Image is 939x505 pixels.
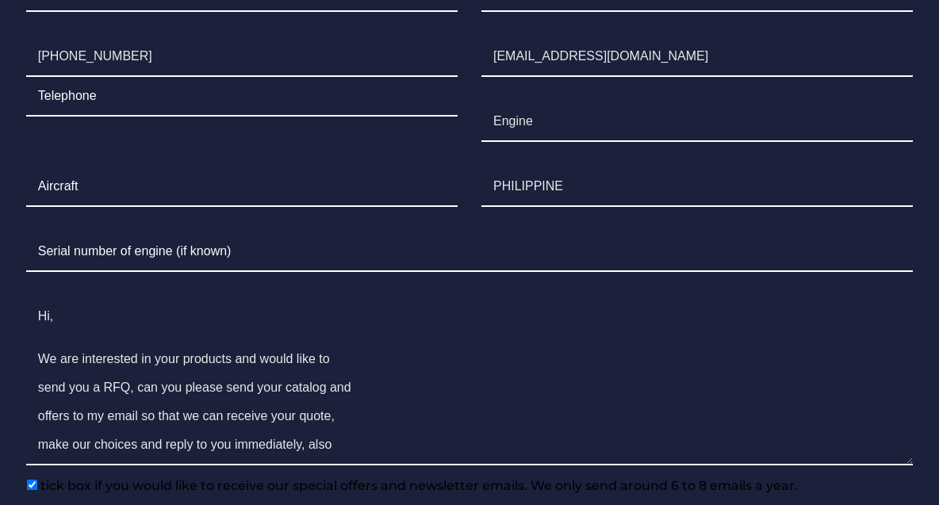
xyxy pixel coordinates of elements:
[26,77,458,117] input: Telephone
[481,167,913,207] input: Country the Engine is to be shipped from/to*
[37,478,798,493] span: tick box if you would like to receive our special offers and newsletter emails. We only send arou...
[26,37,458,77] input: +00
[26,167,458,207] input: Aircraft
[481,37,913,77] input: Email*
[26,232,914,272] input: Serial number of engine (if known)
[27,480,37,490] input: tick box if you would like to receive our special offers and newsletter emails. We only send arou...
